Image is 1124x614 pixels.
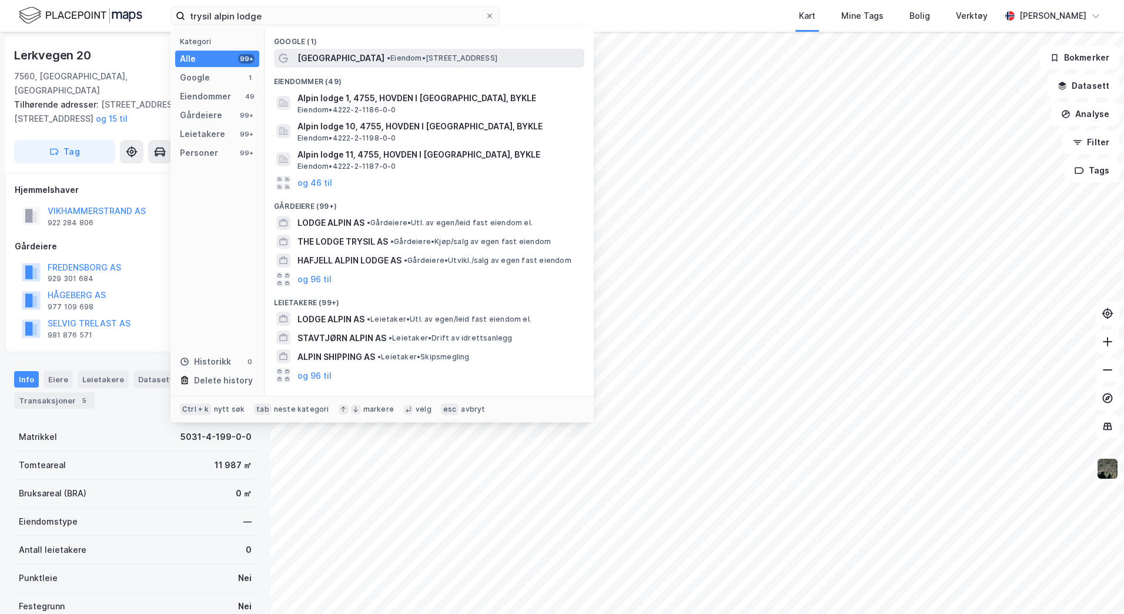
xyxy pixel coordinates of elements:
div: Ctrl + k [180,403,212,415]
button: Bokmerker [1040,46,1119,69]
span: Alpin lodge 1, 4755, HOVDEN I [GEOGRAPHIC_DATA], BYKLE [297,91,580,105]
button: og 96 til [297,272,332,286]
div: Eiere [44,371,73,388]
button: Analyse [1051,102,1119,126]
div: Personer [180,146,218,160]
div: 11 987 ㎡ [215,458,252,472]
div: Nei [238,599,252,613]
button: Datasett [1048,74,1119,98]
span: • [387,54,390,62]
span: • [404,256,407,265]
div: Punktleie [19,571,58,585]
div: 99+ [238,148,255,158]
input: Søk på adresse, matrikkel, gårdeiere, leietakere eller personer [185,7,485,25]
div: 0 ㎡ [236,486,252,500]
span: Gårdeiere • Utl. av egen/leid fast eiendom el. [367,218,533,228]
div: Historikk [180,355,231,369]
img: 9k= [1096,458,1119,480]
div: Kontrollprogram for chat [1065,558,1124,614]
div: Gårdeiere [180,108,222,122]
img: logo.f888ab2527a4732fd821a326f86c7f29.svg [19,5,142,26]
span: THE LODGE TRYSIL AS [297,235,388,249]
div: [STREET_ADDRESS], [STREET_ADDRESS] [14,98,247,126]
div: 99+ [238,111,255,120]
div: Nei [238,571,252,585]
div: 0 [246,543,252,557]
div: 922 284 806 [48,218,93,228]
div: 929 301 684 [48,274,93,283]
div: Verktøy [956,9,988,23]
div: 0 [245,357,255,366]
div: Antall leietakere [19,543,86,557]
span: • [377,352,381,361]
div: 5 [78,395,90,406]
div: markere [363,405,394,414]
div: Bruksareal (BRA) [19,486,86,500]
div: 7560, [GEOGRAPHIC_DATA], [GEOGRAPHIC_DATA] [14,69,204,98]
div: Personer (99+) [265,385,594,406]
span: Leietaker • Drift av idrettsanlegg [389,333,513,343]
div: Tomteareal [19,458,66,472]
div: Eiendommer [180,89,231,104]
div: Mine Tags [841,9,884,23]
div: Eiendomstype [19,515,78,529]
div: neste kategori [274,405,329,414]
span: • [389,333,392,342]
button: Tags [1065,159,1119,182]
div: Google (1) [265,28,594,49]
div: 981 876 571 [48,331,92,340]
span: • [367,315,370,323]
button: og 46 til [297,176,332,190]
div: Kategori [180,37,259,46]
div: 5031-4-199-0-0 [180,430,252,444]
span: STAVTJØRN ALPIN AS [297,331,386,345]
button: Filter [1063,131,1119,154]
span: Eiendom • [STREET_ADDRESS] [387,54,497,63]
div: Kart [799,9,815,23]
div: 99+ [238,54,255,64]
div: avbryt [461,405,485,414]
div: Matrikkel [19,430,57,444]
div: Gårdeiere [15,239,256,253]
span: LODGE ALPIN AS [297,312,364,326]
div: esc [441,403,459,415]
div: velg [416,405,431,414]
div: Leietakere [78,371,129,388]
div: 977 109 698 [48,302,93,312]
div: Hjemmelshaver [15,183,256,197]
div: Leietakere [180,127,225,141]
div: Alle [180,52,196,66]
div: Delete history [194,373,253,388]
span: HAFJELL ALPIN LODGE AS [297,253,402,268]
span: [GEOGRAPHIC_DATA] [297,51,384,65]
span: LODGE ALPIN AS [297,216,364,230]
div: Leietakere (99+) [265,289,594,310]
span: • [367,218,370,227]
div: 1 [245,73,255,82]
button: og 96 til [297,368,332,382]
div: Gårdeiere (99+) [265,192,594,213]
button: Tag [14,140,115,163]
span: Gårdeiere • Utvikl./salg av egen fast eiendom [404,256,571,265]
div: Transaksjoner [14,392,95,409]
span: Eiendom • 4222-2-1187-0-0 [297,162,396,171]
span: Alpin lodge 11, 4755, HOVDEN I [GEOGRAPHIC_DATA], BYKLE [297,148,580,162]
span: Leietaker • Utl. av egen/leid fast eiendom el. [367,315,531,324]
span: Leietaker • Skipsmegling [377,352,470,362]
span: Tilhørende adresser: [14,99,101,109]
div: Festegrunn [19,599,65,613]
span: Eiendom • 4222-2-1186-0-0 [297,105,396,115]
span: Gårdeiere • Kjøp/salg av egen fast eiendom [390,237,551,246]
span: Alpin lodge 10, 4755, HOVDEN I [GEOGRAPHIC_DATA], BYKLE [297,119,580,134]
iframe: Chat Widget [1065,558,1124,614]
div: Datasett [133,371,178,388]
div: Bolig [909,9,930,23]
div: tab [254,403,272,415]
div: [PERSON_NAME] [1019,9,1086,23]
span: • [390,237,394,246]
div: Lerkvegen 20 [14,46,93,65]
div: — [243,515,252,529]
div: Info [14,371,39,388]
div: 99+ [238,129,255,139]
span: Eiendom • 4222-2-1198-0-0 [297,134,396,143]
